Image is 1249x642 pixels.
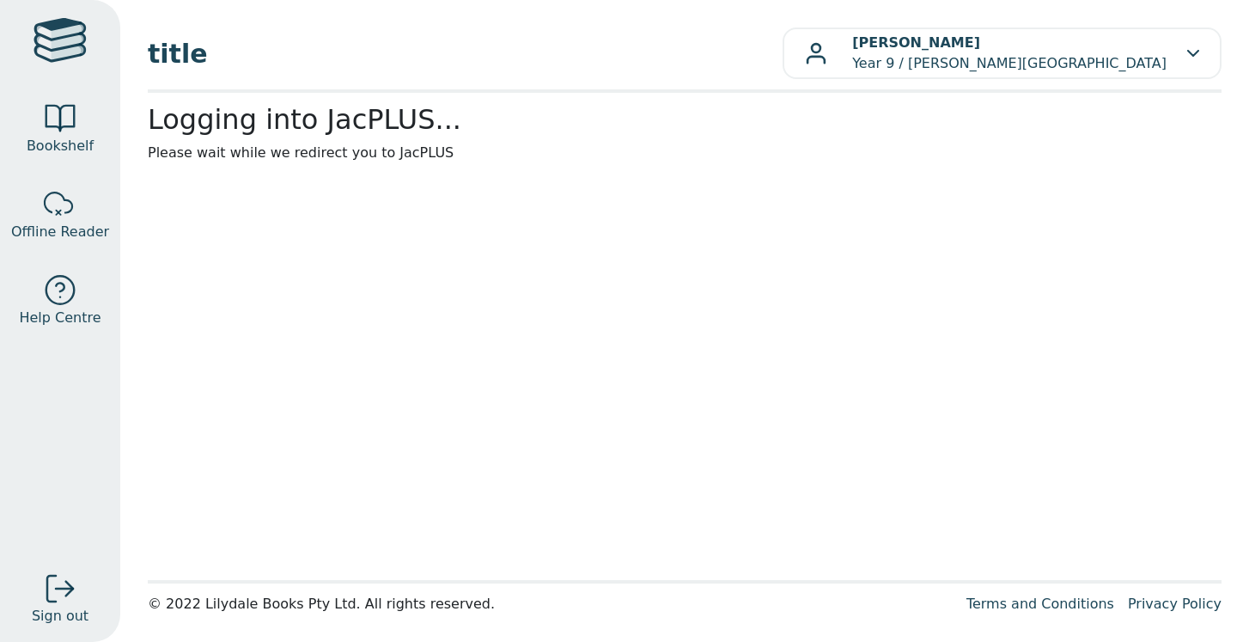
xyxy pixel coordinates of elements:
[32,606,88,627] span: Sign out
[148,103,1222,136] h2: Logging into JacPLUS...
[1128,596,1222,612] a: Privacy Policy
[19,308,101,328] span: Help Centre
[11,222,109,242] span: Offline Reader
[852,33,1167,74] p: Year 9 / [PERSON_NAME][GEOGRAPHIC_DATA]
[966,596,1114,612] a: Terms and Conditions
[783,28,1222,79] button: [PERSON_NAME]Year 9 / [PERSON_NAME][GEOGRAPHIC_DATA]
[148,34,783,73] span: title
[852,34,980,51] b: [PERSON_NAME]
[148,143,1222,163] p: Please wait while we redirect you to JacPLUS
[27,136,94,156] span: Bookshelf
[148,594,953,614] div: © 2022 Lilydale Books Pty Ltd. All rights reserved.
